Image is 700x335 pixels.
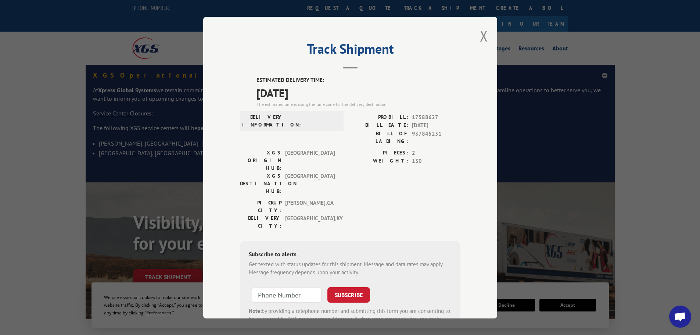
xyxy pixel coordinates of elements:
button: SUBSCRIBE [327,287,370,302]
span: [GEOGRAPHIC_DATA] [285,149,335,172]
div: The estimated time is using the time zone for the delivery destination. [256,101,460,107]
strong: Note: [249,307,262,314]
button: Close modal [480,26,488,46]
label: DELIVERY CITY: [240,214,281,229]
a: Open chat [669,306,691,328]
label: XGS ORIGIN HUB: [240,149,281,172]
div: by providing a telephone number and submitting this form you are consenting to be contacted by SM... [249,307,452,332]
div: Get texted with status updates for this shipment. Message and data rates may apply. Message frequ... [249,260,452,277]
span: 130 [412,157,460,165]
label: WEIGHT: [350,157,408,165]
span: 2 [412,149,460,157]
h2: Track Shipment [240,44,460,58]
span: [PERSON_NAME] , GA [285,199,335,214]
span: [DATE] [412,121,460,130]
span: [GEOGRAPHIC_DATA] , KY [285,214,335,229]
label: XGS DESTINATION HUB: [240,172,281,195]
label: BILL DATE: [350,121,408,130]
div: Subscribe to alerts [249,249,452,260]
label: PICKUP CITY: [240,199,281,214]
label: ESTIMATED DELIVERY TIME: [256,76,460,85]
label: BILL OF LADING: [350,129,408,145]
input: Phone Number [252,287,322,302]
label: DELIVERY INFORMATION: [242,113,284,128]
label: PIECES: [350,149,408,157]
span: [DATE] [256,84,460,101]
span: [GEOGRAPHIC_DATA] [285,172,335,195]
span: 937845231 [412,129,460,145]
span: 17588627 [412,113,460,121]
label: PROBILL: [350,113,408,121]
